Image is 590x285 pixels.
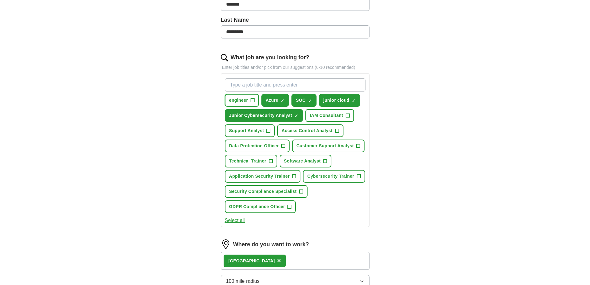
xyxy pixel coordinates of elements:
button: Technical Trainer [225,155,277,167]
button: Software Analyst [280,155,332,167]
span: Cybersecurity Trainer [307,173,354,180]
label: Last Name [221,16,369,24]
span: GDPR Compliance Officer [229,203,285,210]
span: Support Analyst [229,127,264,134]
button: Select all [225,217,245,224]
span: 100 mile radius [226,278,260,285]
span: junior cloud [323,97,349,104]
input: Type a job title and press enter [225,78,365,91]
button: IAM Consultant [305,109,354,122]
label: Where do you want to work? [233,240,309,249]
span: ✓ [308,98,312,103]
button: × [277,256,281,265]
label: What job are you looking for? [231,53,309,62]
button: SOC✓ [291,94,316,107]
button: Customer Support Analyst [292,140,365,152]
button: junior cloud✓ [319,94,360,107]
span: ✓ [352,98,356,103]
p: Enter job titles and/or pick from our suggestions (6-10 recommended) [221,64,369,71]
span: Access Control Analyst [282,127,332,134]
span: Application Security Trainer [229,173,290,180]
span: Technical Trainer [229,158,266,164]
button: Cybersecurity Trainer [303,170,365,183]
img: search.png [221,54,228,61]
button: Access Control Analyst [277,124,343,137]
button: Azure✓ [261,94,289,107]
span: Security Compliance Specialist [229,188,297,195]
button: Support Analyst [225,124,275,137]
button: Application Security Trainer [225,170,301,183]
button: Data Protection Officer [225,140,290,152]
span: ✓ [295,114,298,118]
span: ✓ [281,98,284,103]
span: Junior Cybersecurity Analyst [229,112,292,119]
span: SOC [296,97,305,104]
button: engineer [225,94,259,107]
span: Azure [266,97,278,104]
button: Security Compliance Specialist [225,185,308,198]
span: Data Protection Officer [229,143,279,149]
button: Junior Cybersecurity Analyst✓ [225,109,303,122]
span: × [277,257,281,264]
img: location.png [221,239,231,249]
div: [GEOGRAPHIC_DATA] [229,258,275,264]
button: GDPR Compliance Officer [225,200,296,213]
span: IAM Consultant [310,112,343,119]
span: Customer Support Analyst [296,143,354,149]
span: Software Analyst [284,158,321,164]
span: engineer [229,97,248,104]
